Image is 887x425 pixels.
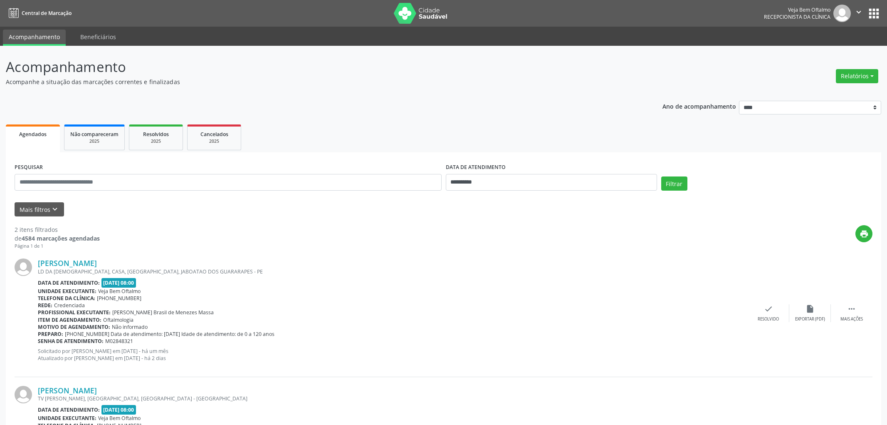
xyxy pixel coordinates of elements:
[661,176,687,191] button: Filtrar
[867,6,881,21] button: apps
[6,77,619,86] p: Acompanhe a situação das marcações correntes e finalizadas
[854,7,863,17] i: 
[70,138,119,144] div: 2025
[6,57,619,77] p: Acompanhamento
[38,268,748,275] div: LD DA [DEMOGRAPHIC_DATA], CASA, [GEOGRAPHIC_DATA], JABOATAO DOS GUARARAPES - PE
[840,316,863,322] div: Mais ações
[54,302,85,309] span: Credenciada
[805,304,815,313] i: insert_drive_file
[112,323,148,331] span: Não informado
[38,338,104,345] b: Senha de atendimento:
[855,225,872,242] button: print
[6,6,72,20] a: Central de Marcação
[103,316,133,323] span: Oftalmologia
[38,323,110,331] b: Motivo de agendamento:
[65,331,274,338] span: [PHONE_NUMBER] Data de atendimento: [DATE] Idade de atendimento: de 0 a 120 anos
[833,5,851,22] img: img
[15,234,100,243] div: de
[795,316,825,322] div: Exportar (PDF)
[74,30,122,44] a: Beneficiários
[101,278,136,288] span: [DATE] 08:00
[764,304,773,313] i: check
[105,338,133,345] span: M02848321
[446,161,506,174] label: DATA DE ATENDIMENTO
[98,288,141,295] span: Veja Bem Oftalmo
[38,288,96,295] b: Unidade executante:
[38,386,97,395] a: [PERSON_NAME]
[98,415,141,422] span: Veja Bem Oftalmo
[38,415,96,422] b: Unidade executante:
[22,234,100,242] strong: 4584 marcações agendadas
[38,316,101,323] b: Item de agendamento:
[143,131,169,138] span: Resolvidos
[101,405,136,415] span: [DATE] 08:00
[860,229,869,239] i: print
[847,304,856,313] i: 
[135,138,177,144] div: 2025
[15,386,32,403] img: img
[38,279,100,286] b: Data de atendimento:
[19,131,47,138] span: Agendados
[22,10,72,17] span: Central de Marcação
[38,309,111,316] b: Profissional executante:
[193,138,235,144] div: 2025
[851,5,867,22] button: 
[764,13,830,20] span: Recepcionista da clínica
[38,331,63,338] b: Preparo:
[3,30,66,46] a: Acompanhamento
[15,202,64,217] button: Mais filtroskeyboard_arrow_down
[15,161,43,174] label: PESQUISAR
[15,243,100,250] div: Página 1 de 1
[38,406,100,413] b: Data de atendimento:
[662,101,736,111] p: Ano de acompanhamento
[50,205,59,214] i: keyboard_arrow_down
[38,348,748,362] p: Solicitado por [PERSON_NAME] em [DATE] - há um mês Atualizado por [PERSON_NAME] em [DATE] - há 2 ...
[38,295,95,302] b: Telefone da clínica:
[758,316,779,322] div: Resolvido
[38,395,748,402] div: TV [PERSON_NAME], [GEOGRAPHIC_DATA], [GEOGRAPHIC_DATA] - [GEOGRAPHIC_DATA]
[15,258,32,276] img: img
[112,309,214,316] span: [PERSON_NAME] Brasil de Menezes Massa
[38,302,52,309] b: Rede:
[70,131,119,138] span: Não compareceram
[836,69,878,83] button: Relatórios
[38,258,97,268] a: [PERSON_NAME]
[200,131,228,138] span: Cancelados
[97,295,141,302] span: [PHONE_NUMBER]
[15,225,100,234] div: 2 itens filtrados
[764,6,830,13] div: Veja Bem Oftalmo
